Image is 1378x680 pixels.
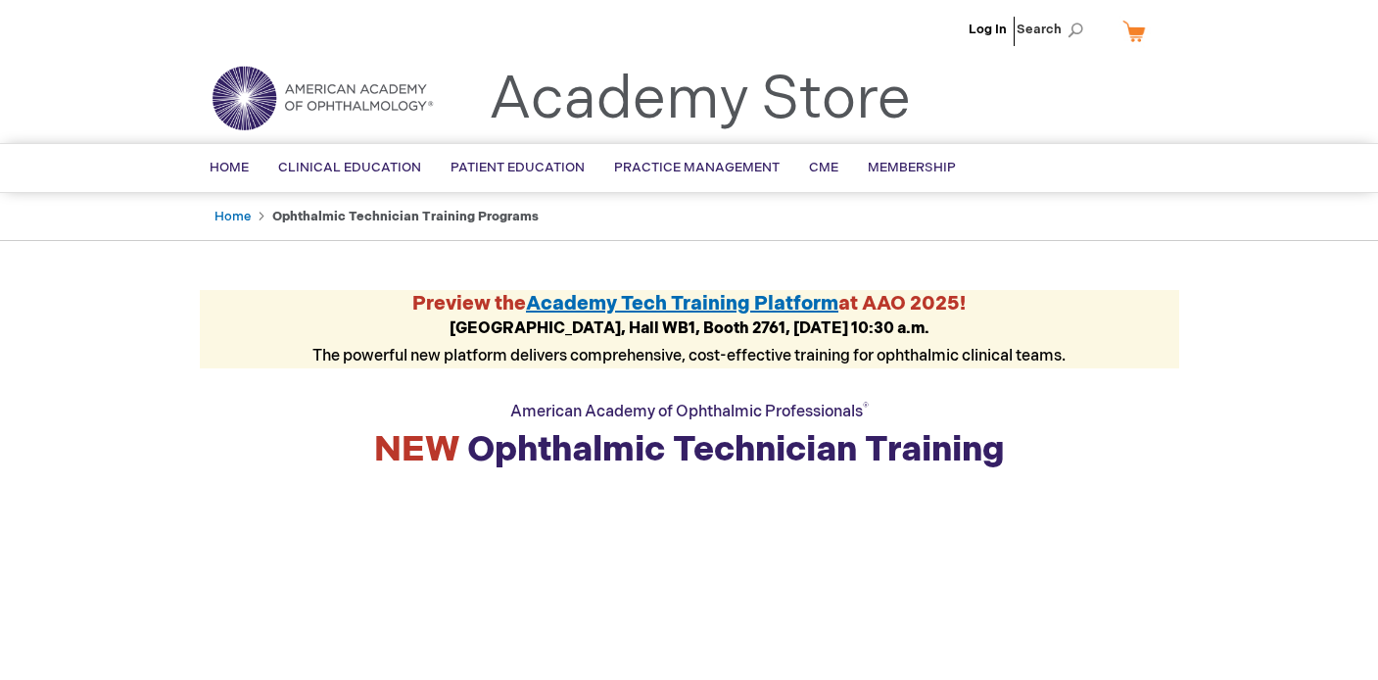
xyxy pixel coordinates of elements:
[210,160,249,175] span: Home
[526,292,838,316] a: Academy Tech Training Platform
[374,429,1005,471] strong: Ophthalmic Technician Training
[863,401,869,413] sup: ®
[450,319,929,338] strong: [GEOGRAPHIC_DATA], Hall WB1, Booth 2761, [DATE] 10:30 a.m.
[868,160,956,175] span: Membership
[312,319,1066,365] span: The powerful new platform delivers comprehensive, cost-effective training for ophthalmic clinical...
[969,22,1007,37] a: Log In
[614,160,780,175] span: Practice Management
[374,429,459,471] span: NEW
[1017,10,1091,49] span: Search
[412,292,966,316] strong: Preview the at AAO 2025!
[489,65,911,135] a: Academy Store
[451,160,585,175] span: Patient Education
[214,209,251,224] a: Home
[278,160,421,175] span: Clinical Education
[809,160,838,175] span: CME
[510,403,869,421] span: American Academy of Ophthalmic Professionals
[272,209,539,224] strong: Ophthalmic Technician Training Programs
